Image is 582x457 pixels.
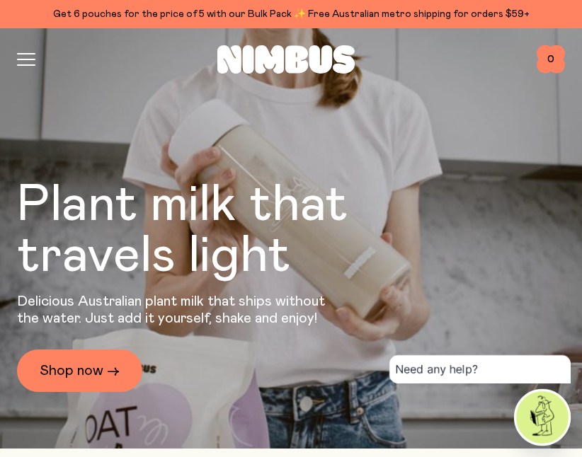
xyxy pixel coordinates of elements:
[17,293,334,327] p: Delicious Australian plant milk that ships without the water. Just add it yourself, shake and enjoy!
[17,349,142,392] a: Shop now →
[17,6,565,23] div: Get 6 pouches for the price of 5 with our Bulk Pack ✨ Free Australian metro shipping for orders $59+
[17,180,425,282] h1: Plant milk that travels light
[516,391,569,444] img: agent
[389,355,571,383] div: Need any help?
[537,45,565,74] button: 0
